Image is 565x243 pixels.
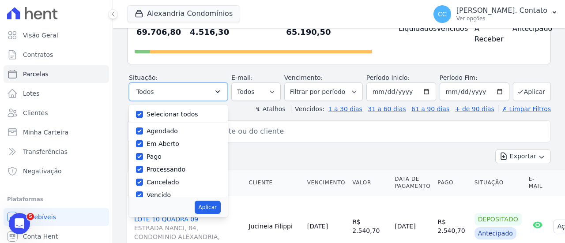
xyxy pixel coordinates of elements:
[23,167,62,176] span: Negativação
[475,23,498,45] h4: A Receber
[27,213,34,220] span: 5
[147,140,179,147] label: Em Aberto
[195,201,221,214] button: Aplicar
[23,108,48,117] span: Clientes
[495,150,551,163] button: Exportar
[437,23,460,34] h4: Vencidos
[4,143,109,161] a: Transferências
[7,194,105,205] div: Plataformas
[231,74,253,81] label: E-mail:
[255,105,285,112] label: ↯ Atalhos
[471,170,525,195] th: Situação
[147,191,171,198] label: Vencido
[147,153,162,160] label: Pago
[23,89,40,98] span: Lotes
[440,73,509,82] label: Período Fim:
[127,170,245,195] th: Contrato
[23,50,53,59] span: Contratos
[23,232,58,241] span: Conta Hent
[426,2,565,26] button: CC [PERSON_NAME]. Contato Ver opções
[434,170,471,195] th: Pago
[4,162,109,180] a: Negativação
[391,170,434,195] th: Data de Pagamento
[127,5,240,22] button: Alexandria Condomínios
[4,208,109,226] a: Recebíveis
[4,104,109,122] a: Clientes
[456,6,547,15] p: [PERSON_NAME]. Contato
[23,213,56,221] span: Recebíveis
[143,123,547,140] input: Buscar por nome do lote ou do cliente
[475,213,522,225] div: Depositado
[23,70,49,79] span: Parcelas
[147,166,185,173] label: Processando
[455,105,494,112] a: + de 90 dias
[498,105,551,112] a: ✗ Limpar Filtros
[368,105,406,112] a: 31 a 60 dias
[23,147,68,156] span: Transferências
[512,23,536,34] h4: Antecipado
[136,86,154,97] span: Todos
[147,179,179,186] label: Cancelado
[525,170,550,195] th: E-mail
[129,74,158,81] label: Situação:
[4,85,109,102] a: Lotes
[147,127,178,135] label: Agendado
[475,227,516,239] div: Antecipado
[4,26,109,44] a: Visão Geral
[245,170,303,195] th: Cliente
[4,123,109,141] a: Minha Carteira
[411,105,449,112] a: 61 a 90 dias
[284,74,323,81] label: Vencimento:
[147,111,198,118] label: Selecionar todos
[4,46,109,64] a: Contratos
[399,23,422,34] h4: Liquidados
[328,105,362,112] a: 1 a 30 dias
[438,11,447,17] span: CC
[307,223,328,230] a: [DATE]
[9,213,30,234] iframe: Intercom live chat
[23,31,58,40] span: Visão Geral
[456,15,547,22] p: Ver opções
[129,82,228,101] button: Todos
[4,65,109,83] a: Parcelas
[291,105,324,112] label: Vencidos:
[349,170,391,195] th: Valor
[513,82,551,101] button: Aplicar
[23,128,68,137] span: Minha Carteira
[304,170,349,195] th: Vencimento
[366,74,410,81] label: Período Inicío:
